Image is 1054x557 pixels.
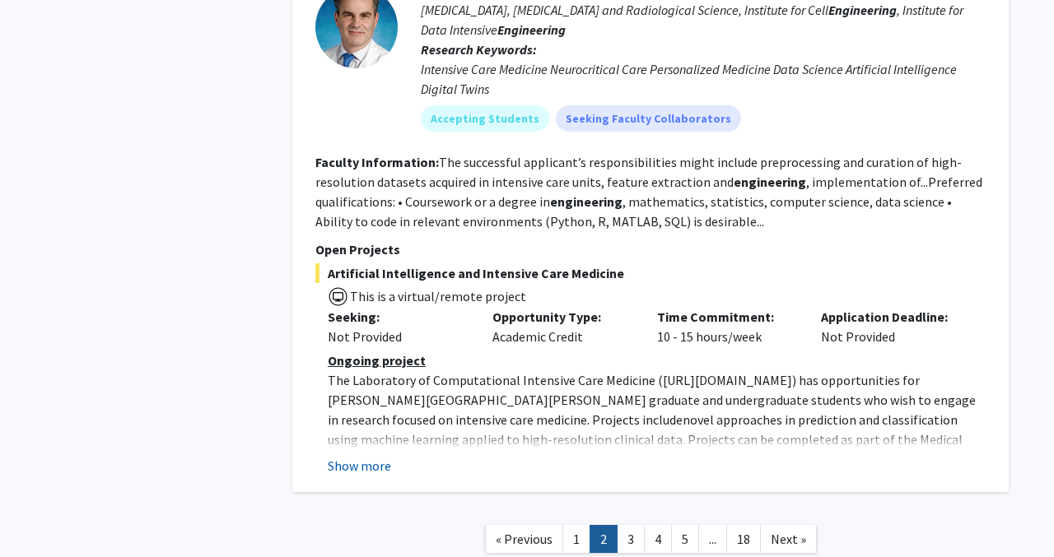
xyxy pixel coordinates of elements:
a: 1 [562,525,590,554]
b: engineering [550,193,623,210]
div: 10 - 15 hours/week [645,307,809,346]
span: ) has opportunities for [PERSON_NAME][GEOGRAPHIC_DATA][PERSON_NAME] graduate and undergraduate st... [328,372,976,428]
a: 2 [590,525,618,554]
span: Artificial Intelligence and Intensive Care Medicine [315,263,986,283]
a: Next [760,525,817,554]
mat-chip: Accepting Students [421,105,549,132]
div: Not Provided [809,307,973,346]
p: Opportunity Type: [492,307,632,327]
span: « Previous [496,531,553,547]
span: ... [709,531,716,547]
a: 5 [671,525,699,554]
a: 3 [617,525,645,554]
a: Previous [485,525,563,554]
b: Engineering [828,2,897,18]
p: Open Projects [315,239,986,259]
a: 4 [644,525,672,554]
div: Not Provided [328,327,468,346]
iframe: Chat [12,483,70,545]
p: Application Deadline: [821,307,961,327]
u: Ongoing project [328,352,426,369]
b: Faculty Information: [315,154,439,170]
b: Research Keywords: [421,41,537,58]
b: engineering [734,174,806,190]
span: novel approaches in prediction and classification using machine learning applied to high-resoluti... [328,411,963,467]
span: This is a virtual/remote project [348,288,526,304]
a: 18 [726,525,761,554]
fg-read-more: The successful applicant’s responsibilities might include preprocessing and curation of high-reso... [315,154,982,230]
div: Intensive Care Medicine Neurocritical Care Personalized Medicine Data Science Artificial Intellig... [421,59,986,99]
span: Next » [771,531,806,547]
mat-chip: Seeking Faculty Collaborators [556,105,741,132]
b: Engineering [497,21,566,38]
p: Time Commitment: [657,307,797,327]
span: The Laboratory of Computational Intensive Care Medicine ( [328,372,663,388]
p: Seeking: [328,307,468,327]
button: Show more [328,456,391,476]
div: Academic Credit [480,307,645,346]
